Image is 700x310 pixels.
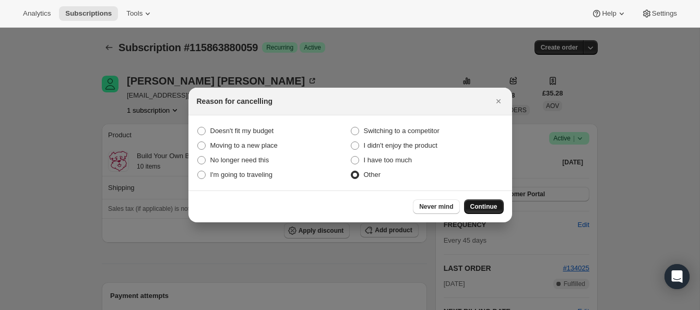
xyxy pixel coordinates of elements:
div: Open Intercom Messenger [665,264,690,289]
span: Analytics [23,9,51,18]
span: Subscriptions [65,9,112,18]
span: No longer need this [210,156,269,164]
button: Never mind [413,199,459,214]
span: Doesn't fit my budget [210,127,274,135]
span: Help [602,9,616,18]
span: Switching to a competitor [364,127,440,135]
button: Analytics [17,6,57,21]
span: I have too much [364,156,412,164]
span: Settings [652,9,677,18]
button: Subscriptions [59,6,118,21]
button: Close [491,94,506,109]
button: Settings [635,6,683,21]
span: Moving to a new place [210,141,278,149]
button: Help [585,6,633,21]
span: I didn't enjoy the product [364,141,437,149]
button: Continue [464,199,504,214]
span: Never mind [419,202,453,211]
span: Other [364,171,381,178]
span: I'm going to traveling [210,171,273,178]
span: Tools [126,9,143,18]
button: Tools [120,6,159,21]
h2: Reason for cancelling [197,96,272,106]
span: Continue [470,202,497,211]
